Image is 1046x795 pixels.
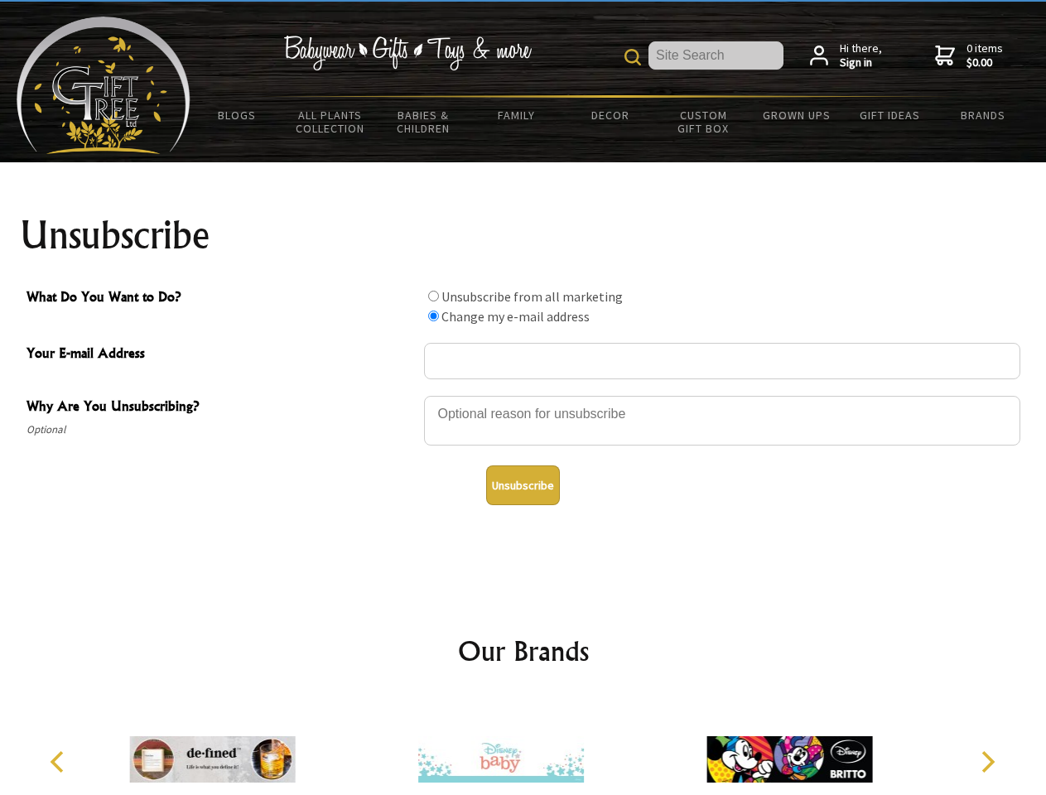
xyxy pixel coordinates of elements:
[470,98,564,132] a: Family
[20,215,1027,255] h1: Unsubscribe
[17,17,190,154] img: Babyware - Gifts - Toys and more...
[424,343,1020,379] input: Your E-mail Address
[648,41,783,70] input: Site Search
[27,343,416,367] span: Your E-mail Address
[966,55,1003,70] strong: $0.00
[27,420,416,440] span: Optional
[283,36,532,70] img: Babywear - Gifts - Toys & more
[969,744,1005,780] button: Next
[657,98,750,146] a: Custom Gift Box
[424,396,1020,446] textarea: Why Are You Unsubscribing?
[284,98,378,146] a: All Plants Collection
[937,98,1030,132] a: Brands
[840,41,882,70] span: Hi there,
[966,41,1003,70] span: 0 items
[33,631,1014,671] h2: Our Brands
[563,98,657,132] a: Decor
[41,744,78,780] button: Previous
[624,49,641,65] img: product search
[190,98,284,132] a: BLOGS
[750,98,843,132] a: Grown Ups
[27,287,416,311] span: What Do You Want to Do?
[810,41,882,70] a: Hi there,Sign in
[27,396,416,420] span: Why Are You Unsubscribing?
[428,311,439,321] input: What Do You Want to Do?
[428,291,439,301] input: What Do You Want to Do?
[377,98,470,146] a: Babies & Children
[840,55,882,70] strong: Sign in
[486,465,560,505] button: Unsubscribe
[441,308,590,325] label: Change my e-mail address
[935,41,1003,70] a: 0 items$0.00
[441,288,623,305] label: Unsubscribe from all marketing
[843,98,937,132] a: Gift Ideas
